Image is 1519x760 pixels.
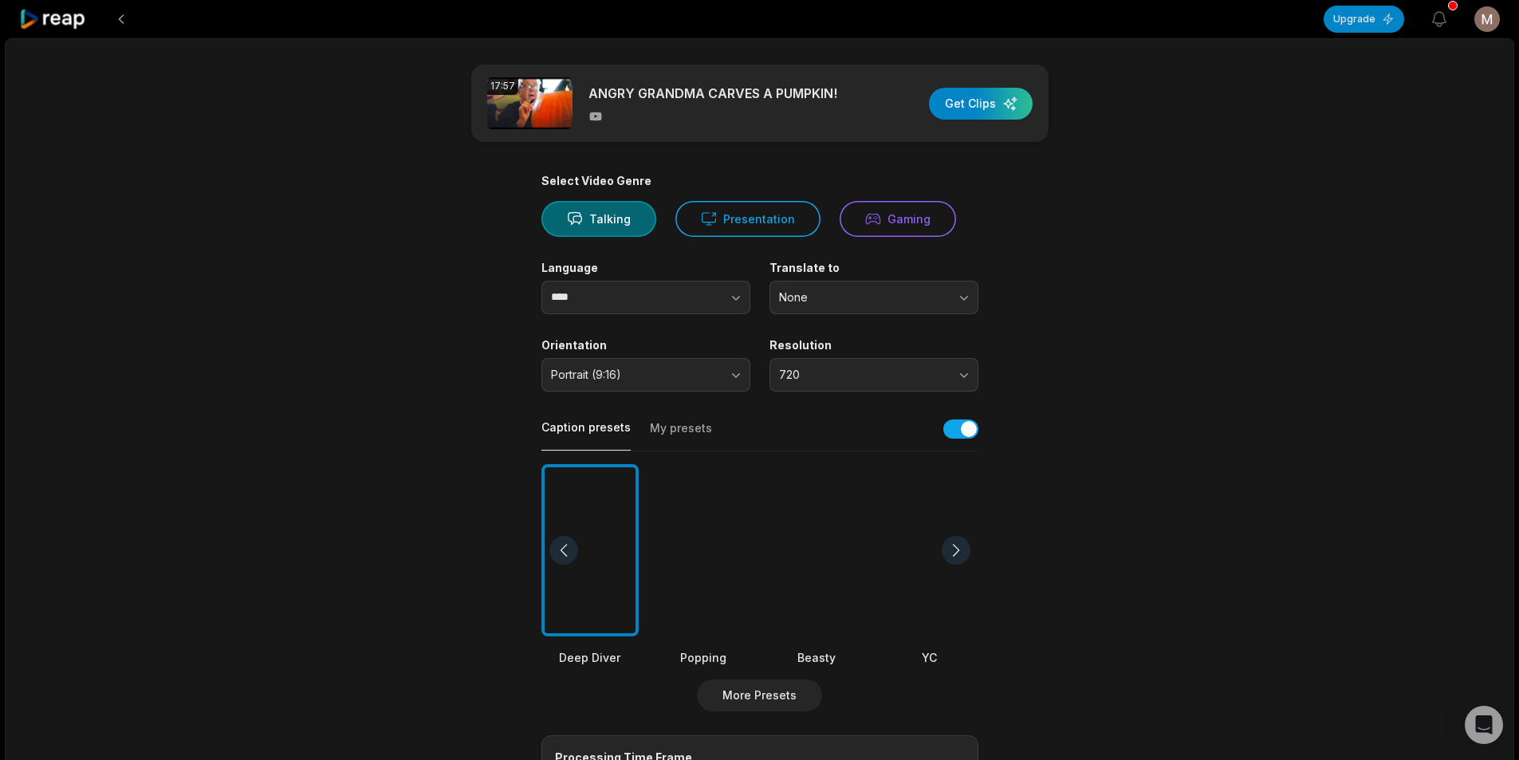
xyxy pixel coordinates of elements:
[541,261,750,275] label: Language
[768,649,865,666] div: Beasty
[541,358,750,392] button: Portrait (9:16)
[769,358,978,392] button: 720
[675,201,820,237] button: Presentation
[551,368,718,382] span: Portrait (9:16)
[779,290,946,305] span: None
[541,419,631,451] button: Caption presets
[655,649,752,666] div: Popping
[779,368,946,382] span: 720
[541,201,656,237] button: Talking
[697,679,822,711] button: More Presets
[1324,6,1404,33] button: Upgrade
[769,338,978,352] label: Resolution
[541,338,750,352] label: Orientation
[650,420,712,451] button: My presets
[769,261,978,275] label: Translate to
[487,77,518,95] div: 17:57
[769,281,978,314] button: None
[541,649,639,666] div: Deep Diver
[929,88,1033,120] button: Get Clips
[541,174,978,188] div: Select Video Genre
[840,201,956,237] button: Gaming
[588,84,837,103] p: ANGRY GRANDMA CARVES A PUMPKIN!
[881,649,978,666] div: YC
[1465,706,1503,744] div: Open Intercom Messenger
